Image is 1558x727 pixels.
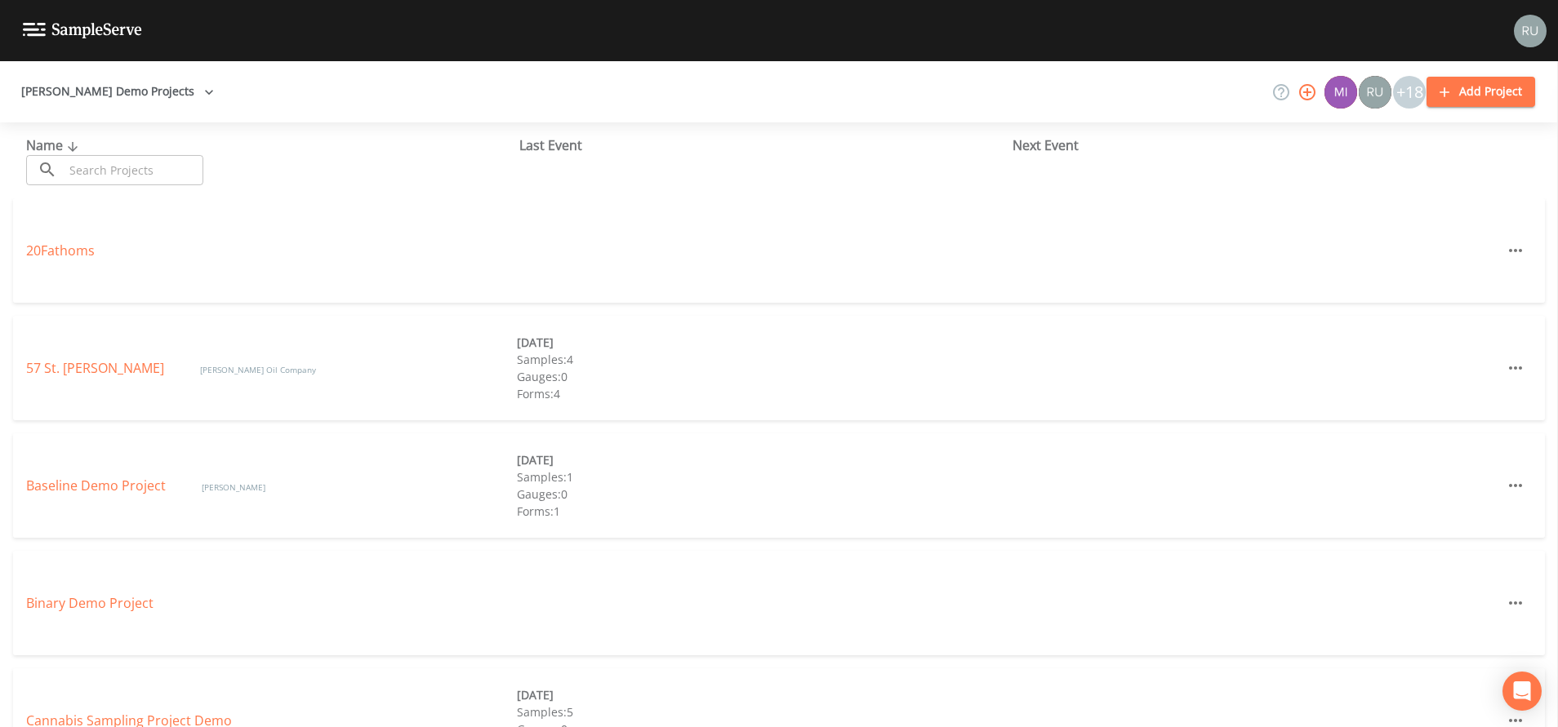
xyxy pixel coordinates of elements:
[26,594,154,612] a: Binary Demo Project
[517,385,1008,402] div: Forms: 4
[1514,15,1547,47] img: a5c06d64ce99e847b6841ccd0307af82
[26,136,82,154] span: Name
[1358,76,1392,109] div: Russell Schindler
[1324,76,1358,109] div: Mike FRANKLIN
[517,334,1008,351] div: [DATE]
[1427,77,1535,107] button: Add Project
[1359,76,1391,109] img: c1cf1021572191573c74ded5c1a7f530
[517,468,1008,485] div: Samples: 1
[517,485,1008,503] div: Gauges: 0
[517,451,1008,468] div: [DATE]
[519,135,1013,155] div: Last Event
[517,686,1008,703] div: [DATE]
[517,351,1008,368] div: Samples: 4
[1393,76,1426,109] div: +18
[200,364,316,375] span: [PERSON_NAME] Oil Company
[23,23,142,38] img: logo
[1324,76,1357,109] img: 5e5da87fc4ba91bdefc3437732e12161
[517,703,1008,720] div: Samples: 5
[517,503,1008,520] div: Forms: 1
[202,481,265,493] span: [PERSON_NAME]
[26,242,95,259] a: 20Fathoms
[26,359,167,377] a: 57 St. [PERSON_NAME]
[1013,135,1506,155] div: Next Event
[1502,672,1542,711] div: Open Intercom Messenger
[26,477,169,494] a: Baseline Demo Project
[64,155,203,185] input: Search Projects
[15,77,220,107] button: [PERSON_NAME] Demo Projects
[517,368,1008,385] div: Gauges: 0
